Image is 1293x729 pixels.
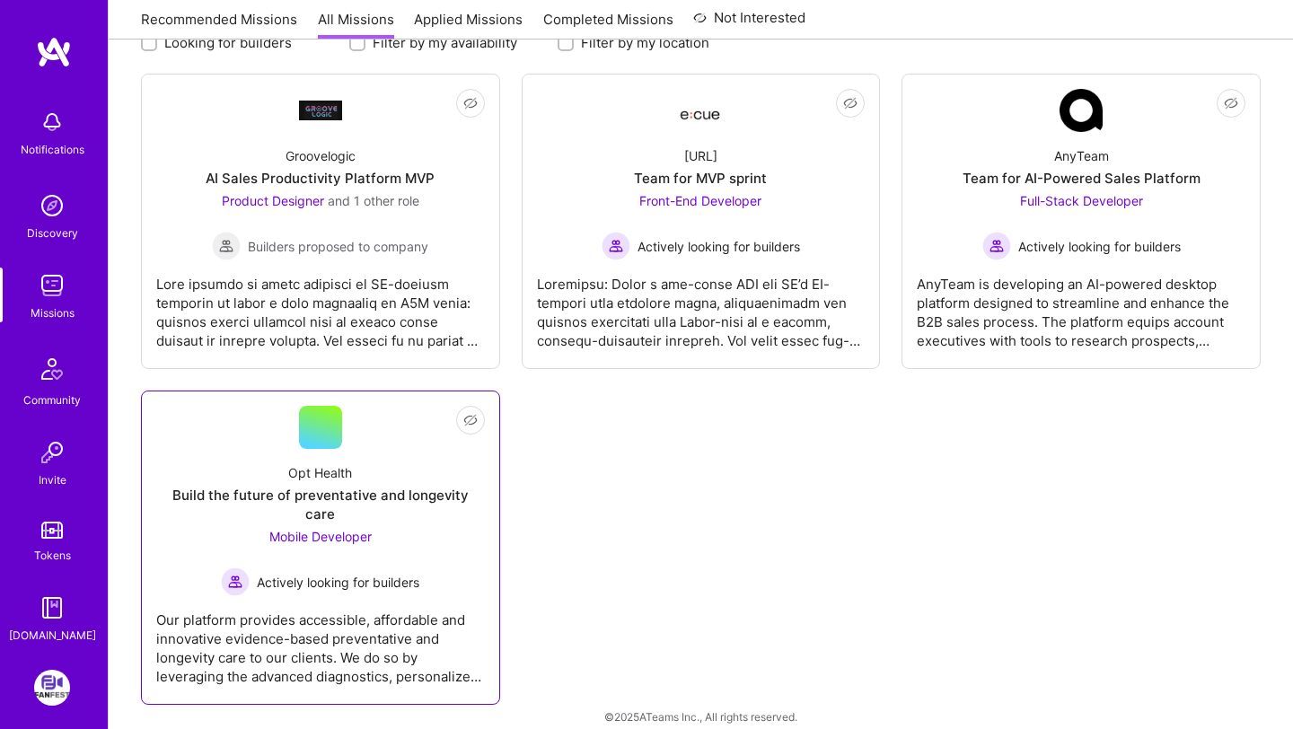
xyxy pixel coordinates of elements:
a: All Missions [318,10,394,40]
img: Company Logo [679,94,722,127]
div: Our platform provides accessible, affordable and innovative evidence-based preventative and longe... [156,596,485,686]
div: Community [23,391,81,409]
span: Actively looking for builders [1018,237,1181,256]
a: Company Logo[URL]Team for MVP sprintFront-End Developer Actively looking for buildersActively loo... [537,89,866,354]
span: Full-Stack Developer [1020,193,1143,208]
img: discovery [34,188,70,224]
span: Front-End Developer [639,193,761,208]
div: AnyTeam [1054,146,1109,165]
a: Opt HealthBuild the future of preventative and longevity careMobile Developer Actively looking fo... [156,406,485,689]
div: Tokens [34,546,71,565]
a: Completed Missions [543,10,673,40]
a: Not Interested [693,7,805,40]
span: Actively looking for builders [257,573,419,592]
div: Missions [31,303,75,322]
label: Filter by my location [581,33,709,52]
i: icon EyeClosed [463,413,478,427]
a: Company LogoGroovelogicAI Sales Productivity Platform MVPProduct Designer and 1 other roleBuilder... [156,89,485,354]
img: guide book [34,590,70,626]
div: Groovelogic [286,146,356,165]
i: icon EyeClosed [843,96,858,110]
img: Community [31,347,74,391]
img: Invite [34,435,70,470]
img: tokens [41,522,63,539]
div: Notifications [21,140,84,159]
div: Opt Health [288,463,352,482]
span: Mobile Developer [269,529,372,544]
div: AnyTeam is developing an AI-powered desktop platform designed to streamline and enhance the B2B s... [917,260,1245,350]
div: [DOMAIN_NAME] [9,626,96,645]
div: Invite [39,470,66,489]
i: icon EyeClosed [463,96,478,110]
div: [URL] [684,146,717,165]
label: Looking for builders [164,33,292,52]
img: Actively looking for builders [221,567,250,596]
div: Discovery [27,224,78,242]
i: icon EyeClosed [1224,96,1238,110]
span: Builders proposed to company [248,237,428,256]
img: logo [36,36,72,68]
div: Lore ipsumdo si ametc adipisci el SE-doeiusm temporin ut labor e dolo magnaaliq en A5M venia: qui... [156,260,485,350]
img: Company Logo [299,101,342,119]
div: Team for MVP sprint [634,169,767,188]
img: Company Logo [1060,89,1103,132]
img: bell [34,104,70,140]
div: Team for AI-Powered Sales Platform [963,169,1201,188]
a: Recommended Missions [141,10,297,40]
img: FanFest: Media Engagement Platform [34,670,70,706]
span: Product Designer [222,193,324,208]
img: Actively looking for builders [982,232,1011,260]
a: Company LogoAnyTeamTeam for AI-Powered Sales PlatformFull-Stack Developer Actively looking for bu... [917,89,1245,354]
img: Builders proposed to company [212,232,241,260]
div: AI Sales Productivity Platform MVP [206,169,435,188]
label: Filter by my availability [373,33,517,52]
img: teamwork [34,268,70,303]
img: Actively looking for builders [602,232,630,260]
a: Applied Missions [414,10,523,40]
div: Loremipsu: Dolor s ame-conse ADI eli SE’d EI-tempori utla etdolore magna, aliquaenimadm ven quisn... [537,260,866,350]
a: FanFest: Media Engagement Platform [30,670,75,706]
span: Actively looking for builders [638,237,800,256]
div: Build the future of preventative and longevity care [156,486,485,523]
span: and 1 other role [328,193,419,208]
